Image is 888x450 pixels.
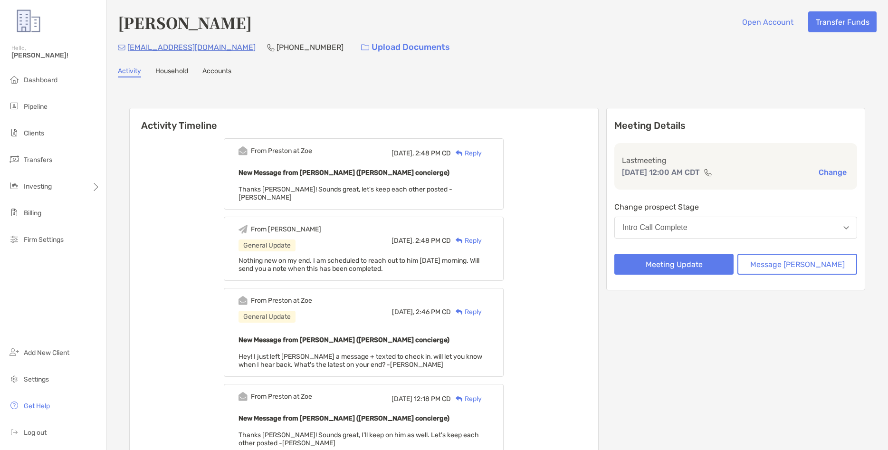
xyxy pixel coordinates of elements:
[414,395,451,403] span: 12:18 PM CD
[24,349,69,357] span: Add New Client
[735,11,801,32] button: Open Account
[251,225,321,233] div: From [PERSON_NAME]
[391,237,414,245] span: [DATE],
[118,11,252,33] h4: [PERSON_NAME]
[239,225,248,234] img: Event icon
[391,149,414,157] span: [DATE],
[392,308,414,316] span: [DATE],
[239,311,296,323] div: General Update
[9,207,20,218] img: billing icon
[361,44,369,51] img: button icon
[816,167,850,177] button: Change
[239,431,479,447] span: Thanks [PERSON_NAME]! Sounds great, I'll keep on him as well. Let's keep each other posted -[PERS...
[24,375,49,383] span: Settings
[239,169,449,177] b: New Message from [PERSON_NAME] ([PERSON_NAME] concierge)
[622,166,700,178] p: [DATE] 12:00 AM CDT
[251,393,312,401] div: From Preston at Zoe
[9,233,20,245] img: firm-settings icon
[118,67,141,77] a: Activity
[451,236,482,246] div: Reply
[24,429,47,437] span: Log out
[24,236,64,244] span: Firm Settings
[614,217,857,239] button: Intro Call Complete
[614,254,734,275] button: Meeting Update
[24,76,57,84] span: Dashboard
[239,353,482,369] span: Hey! I just left [PERSON_NAME] a message + texted to check in, will let you know when I hear back...
[239,414,449,422] b: New Message from [PERSON_NAME] ([PERSON_NAME] concierge)
[24,129,44,137] span: Clients
[9,426,20,438] img: logout icon
[9,373,20,384] img: settings icon
[451,394,482,404] div: Reply
[24,182,52,191] span: Investing
[415,237,451,245] span: 2:48 PM CD
[118,45,125,50] img: Email Icon
[622,223,687,232] div: Intro Call Complete
[277,41,344,53] p: [PHONE_NUMBER]
[24,103,48,111] span: Pipeline
[9,346,20,358] img: add_new_client icon
[614,120,857,132] p: Meeting Details
[808,11,877,32] button: Transfer Funds
[9,74,20,85] img: dashboard icon
[155,67,188,77] a: Household
[251,297,312,305] div: From Preston at Zoe
[11,51,100,59] span: [PERSON_NAME]!
[130,108,598,131] h6: Activity Timeline
[415,149,451,157] span: 2:48 PM CD
[9,180,20,191] img: investing icon
[24,156,52,164] span: Transfers
[239,392,248,401] img: Event icon
[202,67,231,77] a: Accounts
[456,396,463,402] img: Reply icon
[24,209,41,217] span: Billing
[391,395,412,403] span: [DATE]
[267,44,275,51] img: Phone Icon
[251,147,312,155] div: From Preston at Zoe
[9,100,20,112] img: pipeline icon
[239,336,449,344] b: New Message from [PERSON_NAME] ([PERSON_NAME] concierge)
[704,169,712,176] img: communication type
[127,41,256,53] p: [EMAIL_ADDRESS][DOMAIN_NAME]
[239,185,452,201] span: Thanks [PERSON_NAME]! Sounds great, let's keep each other posted -[PERSON_NAME]
[456,150,463,156] img: Reply icon
[456,309,463,315] img: Reply icon
[737,254,857,275] button: Message [PERSON_NAME]
[456,238,463,244] img: Reply icon
[239,239,296,251] div: General Update
[355,37,456,57] a: Upload Documents
[622,154,850,166] p: Last meeting
[239,257,479,273] span: Nothing new on my end. I am scheduled to reach out to him [DATE] morning. Will send you a note wh...
[614,201,857,213] p: Change prospect Stage
[9,400,20,411] img: get-help icon
[9,153,20,165] img: transfers icon
[9,127,20,138] img: clients icon
[24,402,50,410] span: Get Help
[239,146,248,155] img: Event icon
[239,296,248,305] img: Event icon
[451,148,482,158] div: Reply
[843,226,849,230] img: Open dropdown arrow
[451,307,482,317] div: Reply
[416,308,451,316] span: 2:46 PM CD
[11,4,46,38] img: Zoe Logo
